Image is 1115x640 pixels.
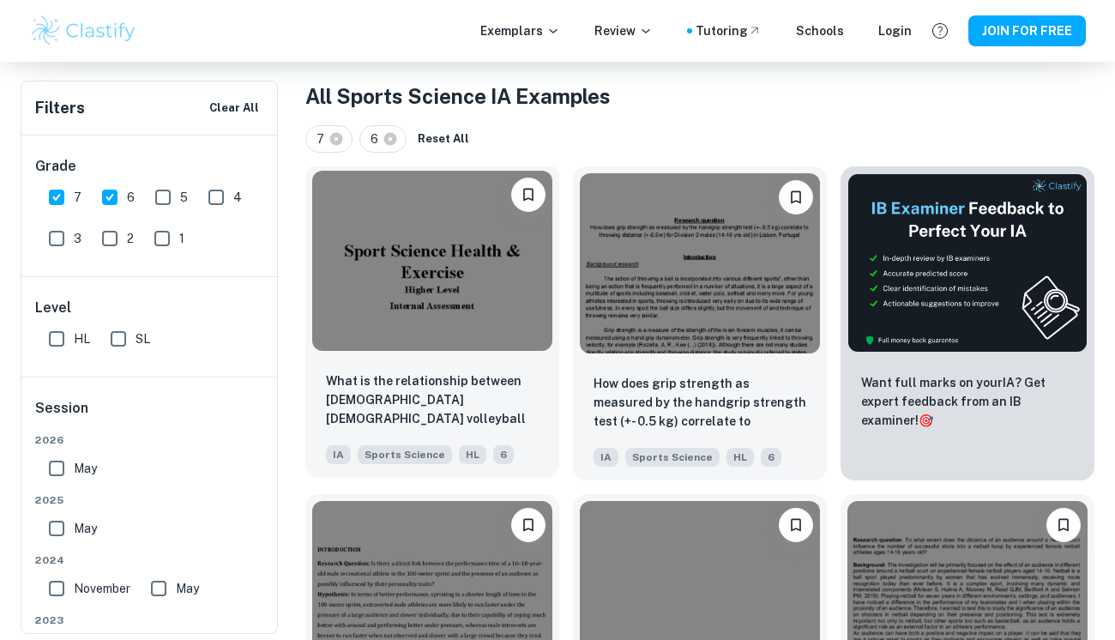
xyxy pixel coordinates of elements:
[74,519,97,538] span: May
[511,508,545,542] button: Please log in to bookmark exemplars
[127,229,134,248] span: 2
[305,166,559,480] a: Please log in to bookmark exemplarsWhat is the relationship between 15–16-year-old male volleybal...
[594,374,806,432] p: How does grip strength as measured by the handgrip strength test (+- 0.5 kg) correlate to throwin...
[371,130,386,148] span: 6
[779,508,813,542] button: Please log in to bookmark exemplars
[878,21,912,40] a: Login
[511,178,545,212] button: Please log in to bookmark exemplars
[847,173,1088,353] img: Thumbnail
[179,229,184,248] span: 1
[127,188,135,207] span: 6
[594,448,618,467] span: IA
[35,492,265,508] span: 2025
[359,125,407,153] div: 6
[493,445,514,464] span: 6
[74,188,81,207] span: 7
[35,156,265,177] h6: Grade
[74,229,81,248] span: 3
[968,15,1086,46] button: JOIN FOR FREE
[358,445,452,464] span: Sports Science
[35,432,265,448] span: 2026
[726,448,754,467] span: HL
[326,445,351,464] span: IA
[74,329,90,348] span: HL
[35,552,265,568] span: 2024
[305,125,353,153] div: 7
[594,21,653,40] p: Review
[1046,508,1081,542] button: Please log in to bookmark exemplars
[35,613,265,628] span: 2023
[796,21,844,40] a: Schools
[573,166,827,480] a: Please log in to bookmark exemplarsHow does grip strength as measured by the handgrip strength te...
[625,448,720,467] span: Sports Science
[925,16,955,45] button: Help and Feedback
[176,579,199,598] span: May
[761,448,781,467] span: 6
[74,459,97,478] span: May
[29,14,138,48] img: Clastify logo
[180,188,188,207] span: 5
[919,414,933,427] span: 🎯
[580,173,820,353] img: Sports Science IA example thumbnail: How does grip strength as measured by th
[861,373,1074,430] p: Want full marks on your IA ? Get expert feedback from an IB examiner!
[305,81,1094,112] h1: All Sports Science IA Examples
[413,126,473,152] button: Reset All
[326,371,539,430] p: What is the relationship between 15–16-year-old male volleyball players lower-body power (legs) m...
[35,96,85,120] h6: Filters
[841,166,1094,480] a: ThumbnailWant full marks on yourIA? Get expert feedback from an IB examiner!
[779,180,813,214] button: Please log in to bookmark exemplars
[35,398,265,432] h6: Session
[35,298,265,318] h6: Level
[74,579,130,598] span: November
[205,95,263,121] button: Clear All
[233,188,242,207] span: 4
[136,329,150,348] span: SL
[459,445,486,464] span: HL
[312,171,552,351] img: Sports Science IA example thumbnail: What is the relationship between 15–16-y
[696,21,762,40] a: Tutoring
[480,21,560,40] p: Exemplars
[316,130,332,148] span: 7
